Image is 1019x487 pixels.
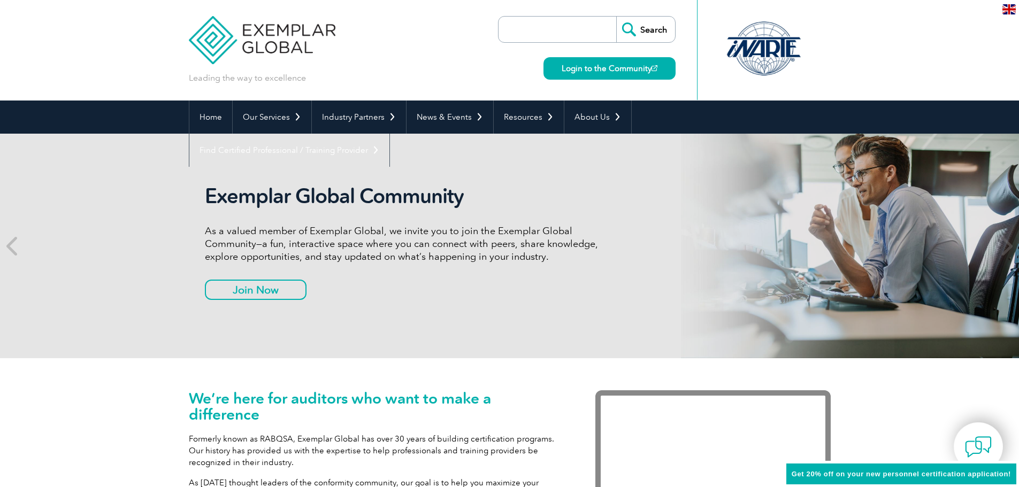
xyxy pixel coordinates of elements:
[189,101,232,134] a: Home
[616,17,675,42] input: Search
[1002,4,1016,14] img: en
[407,101,493,134] a: News & Events
[233,101,311,134] a: Our Services
[205,280,307,300] a: Join Now
[564,101,631,134] a: About Us
[189,433,563,468] p: Formerly known as RABQSA, Exemplar Global has over 30 years of building certification programs. O...
[189,134,389,167] a: Find Certified Professional / Training Provider
[189,390,563,422] h1: We’re here for auditors who want to make a difference
[965,434,992,460] img: contact-chat.png
[494,101,564,134] a: Resources
[205,225,606,263] p: As a valued member of Exemplar Global, we invite you to join the Exemplar Global Community—a fun,...
[312,101,406,134] a: Industry Partners
[543,57,676,80] a: Login to the Community
[205,184,606,208] h2: Exemplar Global Community
[652,65,657,71] img: open_square.png
[792,470,1011,478] span: Get 20% off on your new personnel certification application!
[189,72,306,84] p: Leading the way to excellence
